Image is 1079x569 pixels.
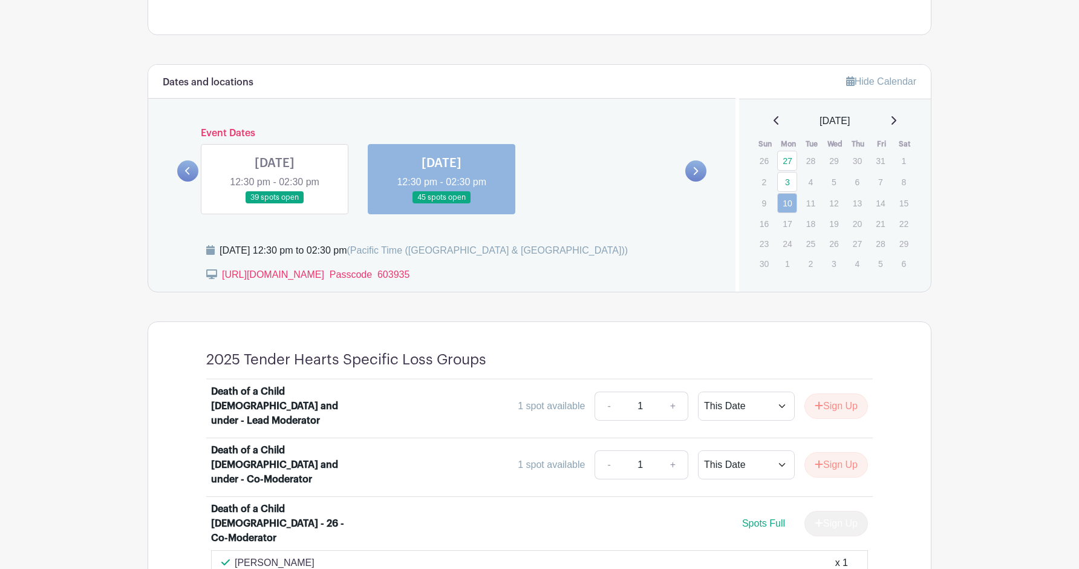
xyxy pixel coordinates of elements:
[870,234,890,253] p: 28
[754,234,774,253] p: 23
[801,194,821,212] p: 11
[801,214,821,233] p: 18
[870,254,890,273] p: 5
[894,194,914,212] p: 15
[894,214,914,233] p: 22
[777,172,797,192] a: 3
[777,151,797,171] a: 27
[894,151,914,170] p: 1
[870,173,890,191] p: 7
[742,518,785,528] span: Spots Full
[801,254,821,273] p: 2
[222,269,409,280] a: [URL][DOMAIN_NAME] Passcode 603935
[658,392,688,421] a: +
[801,173,821,191] p: 4
[595,392,622,421] a: -
[846,76,916,87] a: Hide Calendar
[824,194,844,212] p: 12
[894,254,914,273] p: 6
[894,173,914,191] p: 8
[824,254,844,273] p: 3
[198,128,685,139] h6: Event Dates
[206,351,486,369] h4: 2025 Tender Hearts Specific Loss Groups
[754,214,774,233] p: 16
[211,502,361,545] div: Death of a Child [DEMOGRAPHIC_DATA] - 26 - Co-Moderator
[754,254,774,273] p: 30
[777,234,797,253] p: 24
[163,77,253,88] h6: Dates and locations
[823,138,847,150] th: Wed
[347,245,628,255] span: (Pacific Time ([GEOGRAPHIC_DATA] & [GEOGRAPHIC_DATA]))
[870,151,890,170] p: 31
[211,443,361,487] div: Death of a Child [DEMOGRAPHIC_DATA] and under - Co-Moderator
[870,214,890,233] p: 21
[518,399,585,413] div: 1 spot available
[824,151,844,170] p: 29
[754,173,774,191] p: 2
[220,243,628,258] div: [DATE] 12:30 pm to 02:30 pm
[777,193,797,213] a: 10
[777,138,800,150] th: Mon
[847,254,867,273] p: 4
[824,173,844,191] p: 5
[870,194,890,212] p: 14
[847,214,867,233] p: 20
[595,450,622,479] a: -
[658,450,688,479] a: +
[847,151,867,170] p: 30
[824,214,844,233] p: 19
[870,138,893,150] th: Fri
[800,138,824,150] th: Tue
[847,234,867,253] p: 27
[894,234,914,253] p: 29
[754,151,774,170] p: 26
[518,458,585,472] div: 1 spot available
[754,194,774,212] p: 9
[893,138,917,150] th: Sat
[804,452,868,478] button: Sign Up
[824,234,844,253] p: 26
[754,138,777,150] th: Sun
[777,254,797,273] p: 1
[211,384,361,428] div: Death of a Child [DEMOGRAPHIC_DATA] and under - Lead Moderator
[801,151,821,170] p: 28
[847,194,867,212] p: 13
[847,173,867,191] p: 6
[801,234,821,253] p: 25
[777,214,797,233] p: 17
[820,114,850,128] span: [DATE]
[847,138,870,150] th: Thu
[804,393,868,419] button: Sign Up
